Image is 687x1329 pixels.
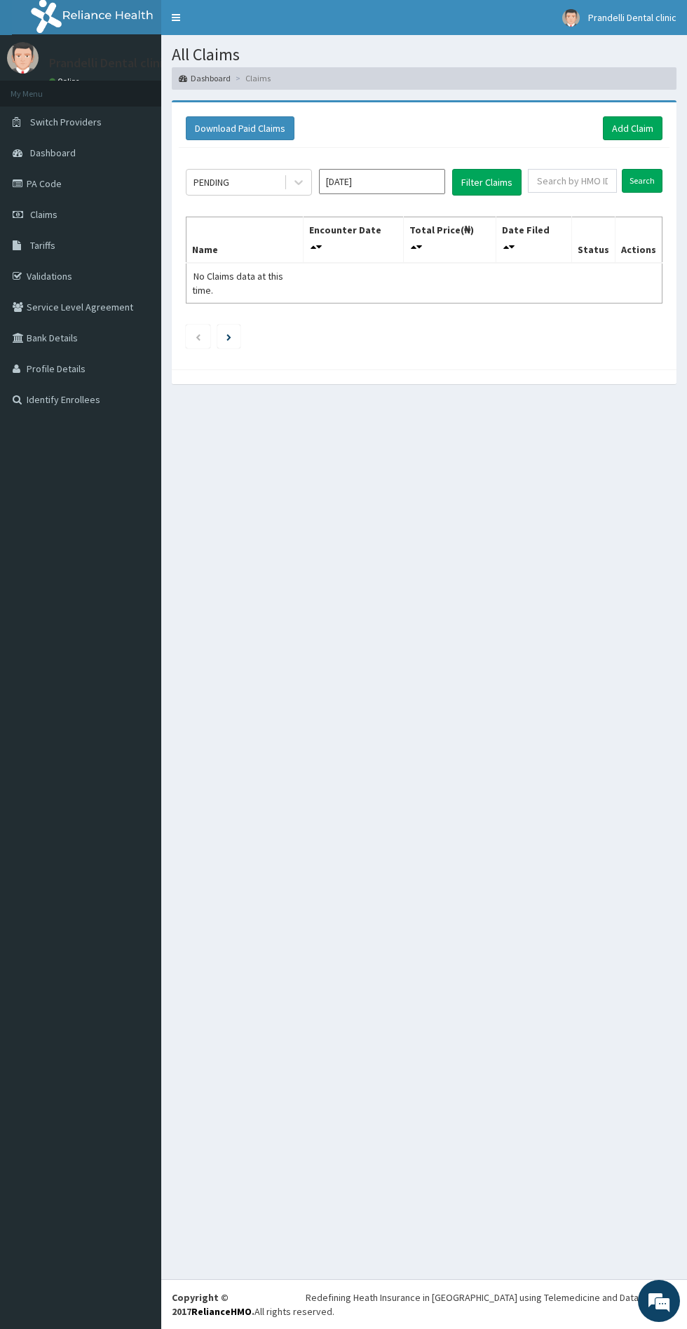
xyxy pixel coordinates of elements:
[562,9,580,27] img: User Image
[30,208,57,221] span: Claims
[191,1305,252,1318] a: RelianceHMO
[306,1290,676,1304] div: Redefining Heath Insurance in [GEOGRAPHIC_DATA] using Telemedicine and Data Science!
[588,11,676,24] span: Prandelli Dental clinic
[49,76,83,86] a: Online
[30,116,102,128] span: Switch Providers
[226,330,231,343] a: Next page
[452,169,522,196] button: Filter Claims
[193,175,229,189] div: PENDING
[49,57,169,69] p: Prandelli Dental clinic
[186,116,294,140] button: Download Paid Claims
[30,239,55,252] span: Tariffs
[528,169,617,193] input: Search by HMO ID
[30,146,76,159] span: Dashboard
[232,72,271,84] li: Claims
[615,217,662,263] th: Actions
[161,1279,687,1329] footer: All rights reserved.
[319,169,445,194] input: Select Month and Year
[195,330,201,343] a: Previous page
[403,217,496,263] th: Total Price(₦)
[603,116,662,140] a: Add Claim
[496,217,571,263] th: Date Filed
[622,169,662,193] input: Search
[303,217,403,263] th: Encounter Date
[571,217,615,263] th: Status
[186,217,304,263] th: Name
[172,1291,254,1318] strong: Copyright © 2017 .
[7,42,39,74] img: User Image
[179,72,231,84] a: Dashboard
[192,270,283,297] span: No Claims data at this time.
[172,46,676,64] h1: All Claims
